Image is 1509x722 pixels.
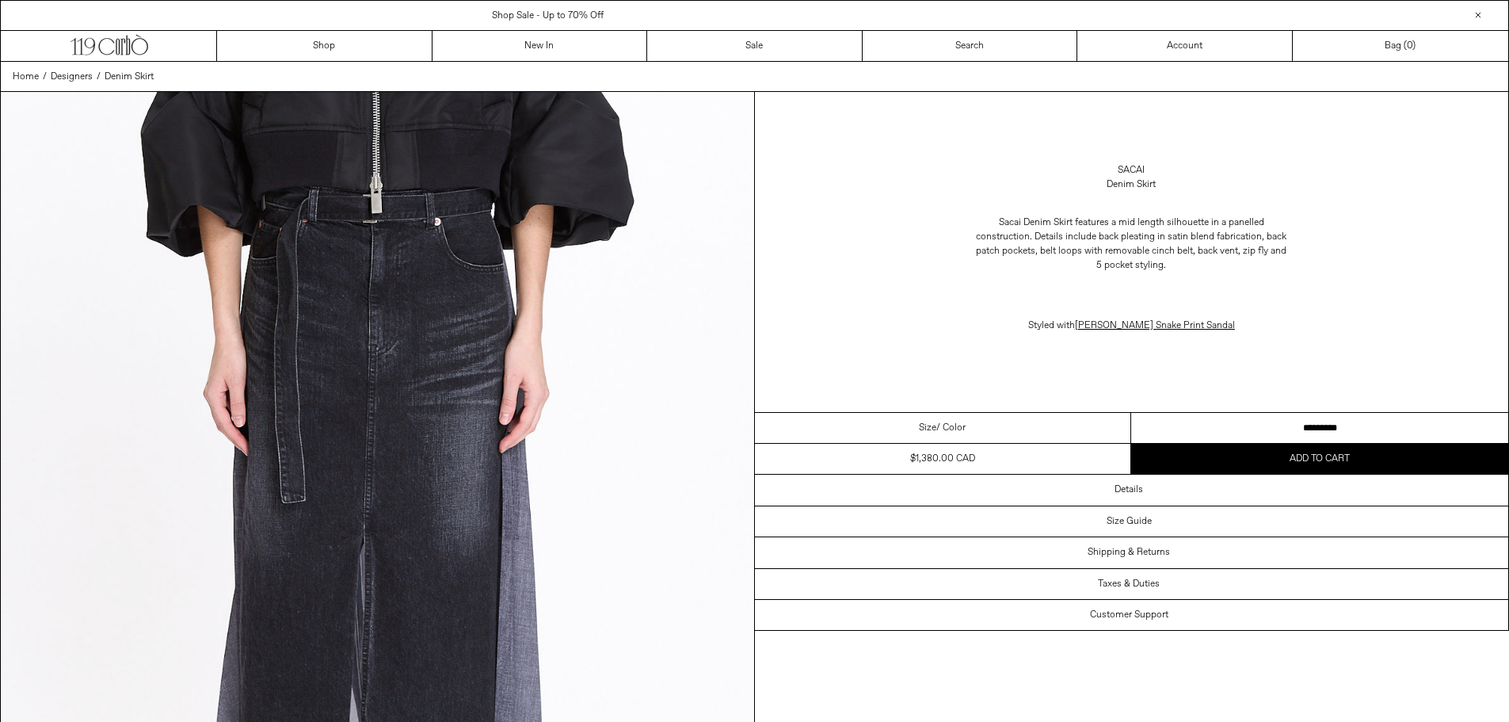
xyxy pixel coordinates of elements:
a: [PERSON_NAME] Snake Print Sandal [1075,319,1235,332]
a: Designers [51,70,93,84]
span: / Color [936,421,966,435]
span: Denim Skirt [105,71,154,83]
a: Denim Skirt [105,70,154,84]
a: New In [433,31,648,61]
div: $1,380.00 CAD [910,452,975,466]
p: Styled with [973,311,1290,341]
a: Bag () [1293,31,1508,61]
a: Search [863,31,1078,61]
a: Shop Sale - Up to 70% Off [492,10,604,22]
a: Sacai [1118,163,1145,178]
h3: Size Guide [1107,516,1152,527]
span: / [97,70,101,84]
span: ) [1407,39,1416,53]
h3: Customer Support [1090,609,1168,621]
a: Account [1077,31,1293,61]
div: Denim Skirt [1107,178,1156,192]
a: Sale [647,31,863,61]
h3: Shipping & Returns [1088,547,1170,558]
span: Size [919,421,936,435]
span: 0 [1407,40,1412,52]
span: Home [13,71,39,83]
button: Add to cart [1131,444,1508,474]
span: / [43,70,47,84]
p: Sacai Denim Skirt features a mid length silhouette in a panelled construction. Details include ba... [973,208,1290,281]
span: Designers [51,71,93,83]
h3: Details [1115,484,1143,495]
span: Add to cart [1290,453,1350,465]
a: Home [13,70,39,84]
h3: Taxes & Duties [1098,579,1160,590]
a: Shop [217,31,433,61]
